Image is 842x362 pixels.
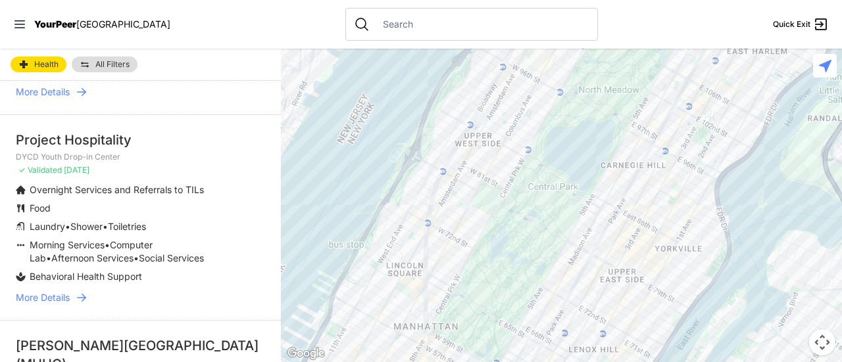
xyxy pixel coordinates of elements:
span: Afternoon Services [51,252,134,263]
span: Shower [70,221,103,232]
span: Overnight Services and Referrals to TILs [30,184,204,195]
span: Social Services [139,252,204,263]
a: YourPeer[GEOGRAPHIC_DATA] [34,20,170,28]
span: • [46,252,51,263]
span: ✓ Validated [18,165,62,175]
span: Quick Exit [773,19,810,30]
span: Behavioral Health Support [30,271,142,282]
span: • [134,252,139,263]
span: • [65,221,70,232]
span: YourPeer [34,18,76,30]
a: Health [11,57,66,72]
span: More Details [16,85,70,99]
span: Toiletries [108,221,146,232]
span: All Filters [95,60,130,68]
span: [GEOGRAPHIC_DATA] [76,18,170,30]
a: All Filters [72,57,137,72]
span: Morning Services [30,239,105,250]
span: More Details [16,291,70,304]
a: More Details [16,291,265,304]
a: More Details [16,85,265,99]
span: Health [34,60,59,68]
span: Laundry [30,221,65,232]
input: Search [375,18,589,31]
a: Open this area in Google Maps (opens a new window) [284,345,328,362]
button: Map camera controls [809,329,835,355]
span: [DATE] [64,165,89,175]
p: DYCD Youth Drop-in Center [16,152,265,162]
span: Food [30,202,51,214]
span: • [103,221,108,232]
img: Google [284,345,328,362]
a: Quick Exit [773,16,829,32]
div: Project Hospitality [16,131,265,149]
span: • [105,239,110,250]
